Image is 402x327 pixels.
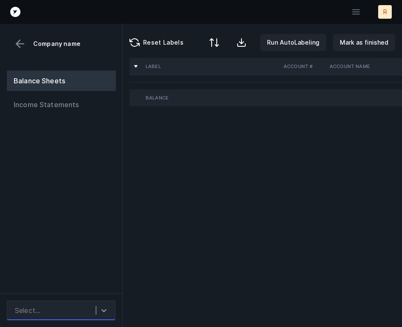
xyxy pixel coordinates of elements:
[267,37,319,48] p: Run AutoLabeling
[7,71,116,91] button: Balance Sheets
[142,58,280,75] th: Label
[123,34,190,51] button: Reset Labels
[340,37,388,48] p: Mark as finished
[333,34,395,51] button: Mark as finished
[383,8,387,16] p: R
[7,94,116,115] button: Income Statements
[260,34,326,51] button: Run AutoLabeling
[7,37,115,50] div: Company name
[142,89,280,106] td: Balance
[15,305,40,316] div: Select...
[280,58,326,75] th: Account #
